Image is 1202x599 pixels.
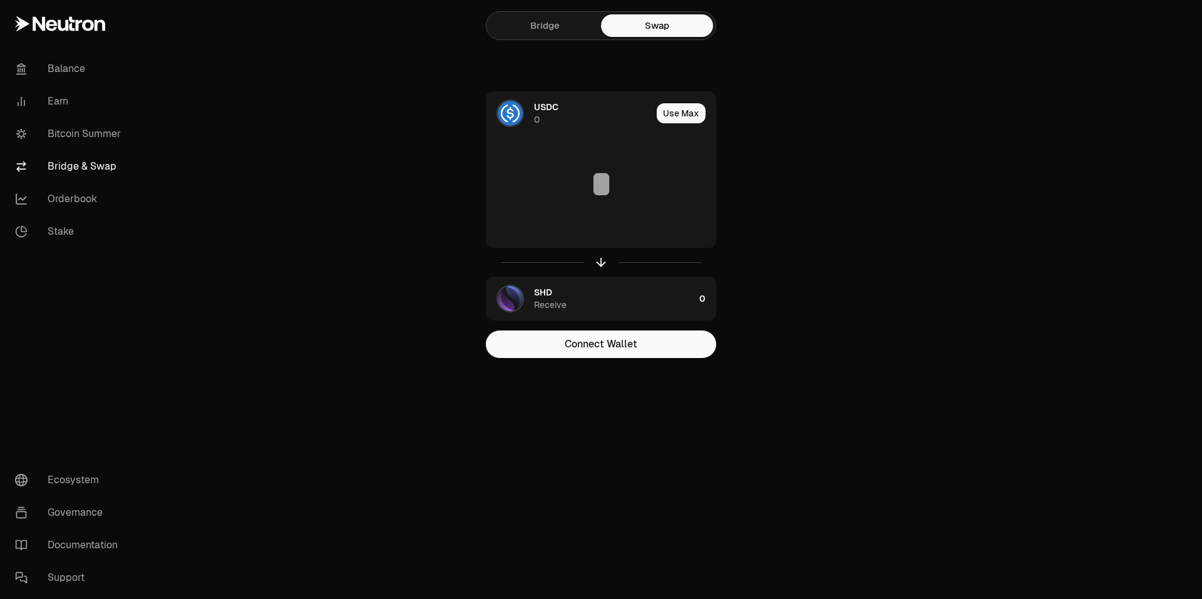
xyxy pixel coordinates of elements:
[5,464,135,496] a: Ecosystem
[486,277,694,320] div: SHD LogoSHDReceive
[486,92,652,135] div: USDC LogoUSDC0
[486,330,716,358] button: Connect Wallet
[699,277,716,320] div: 0
[5,529,135,561] a: Documentation
[601,14,713,37] a: Swap
[5,85,135,118] a: Earn
[5,118,135,150] a: Bitcoin Summer
[5,215,135,248] a: Stake
[486,277,716,320] button: SHD LogoSHDReceive0
[5,561,135,594] a: Support
[5,183,135,215] a: Orderbook
[5,53,135,85] a: Balance
[5,496,135,529] a: Governance
[489,14,601,37] a: Bridge
[657,103,706,123] button: Use Max
[5,150,135,183] a: Bridge & Swap
[534,299,567,311] div: Receive
[534,101,558,113] span: USDC
[534,113,540,126] div: 0
[534,286,552,299] span: SHD
[498,286,523,311] img: SHD Logo
[498,101,523,126] img: USDC Logo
